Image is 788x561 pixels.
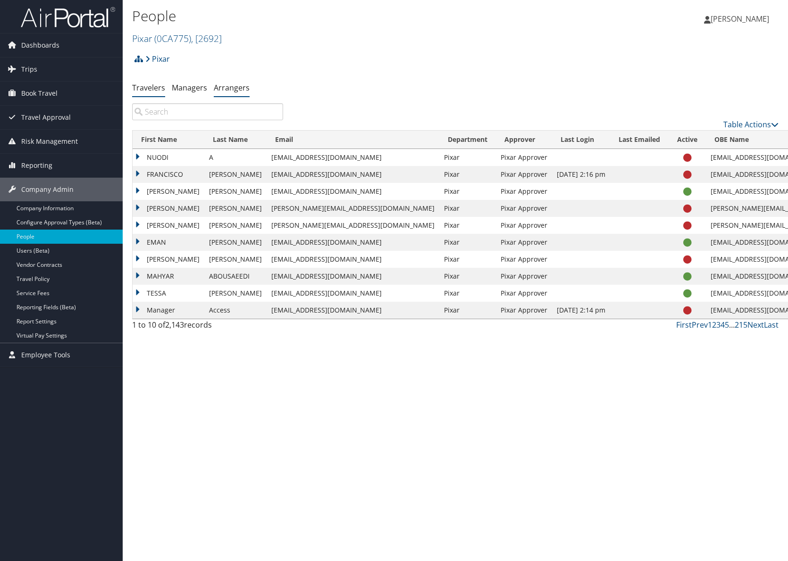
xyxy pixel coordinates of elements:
a: Travelers [132,82,165,93]
td: Pixar Approver [496,149,552,166]
a: Table Actions [723,119,779,130]
a: Arrangers [214,82,250,93]
td: [PERSON_NAME] [204,234,267,251]
th: Department: activate to sort column ascending [439,131,496,149]
td: [EMAIL_ADDRESS][DOMAIN_NAME] [267,183,439,200]
a: Pixar [145,49,170,68]
span: [PERSON_NAME] [711,14,769,24]
a: 3 [716,320,721,330]
a: [PERSON_NAME] [704,5,779,33]
td: A [204,149,267,166]
a: 215 [735,320,747,330]
td: Pixar Approver [496,200,552,217]
th: Last Login: activate to sort column ascending [552,131,610,149]
td: MAHYAR [133,268,204,285]
span: 2,143 [165,320,184,330]
span: … [729,320,735,330]
th: Email: activate to sort column ascending [267,131,439,149]
td: Pixar Approver [496,302,552,319]
td: [DATE] 2:14 pm [552,302,610,319]
td: Pixar [439,149,496,166]
h1: People [132,6,563,26]
td: [DATE] 2:16 pm [552,166,610,183]
td: FRANCISCO [133,166,204,183]
td: [EMAIL_ADDRESS][DOMAIN_NAME] [267,166,439,183]
span: Reporting [21,154,52,177]
span: Company Admin [21,178,74,201]
td: [PERSON_NAME] [204,183,267,200]
td: Pixar [439,251,496,268]
td: Pixar [439,285,496,302]
div: 1 to 10 of records [132,319,283,335]
th: Active: activate to sort column ascending [669,131,706,149]
td: [EMAIL_ADDRESS][DOMAIN_NAME] [267,234,439,251]
span: Dashboards [21,33,59,57]
td: Pixar [439,183,496,200]
td: Pixar Approver [496,251,552,268]
span: , [ 2692 ] [191,32,222,45]
td: [PERSON_NAME] [133,251,204,268]
td: [PERSON_NAME][EMAIL_ADDRESS][DOMAIN_NAME] [267,200,439,217]
input: Search [132,103,283,120]
td: [PERSON_NAME] [204,251,267,268]
a: Prev [692,320,708,330]
td: EMAN [133,234,204,251]
td: ABOUSAEEDI [204,268,267,285]
td: Pixar [439,166,496,183]
td: [PERSON_NAME] [204,285,267,302]
a: Last [764,320,779,330]
td: [EMAIL_ADDRESS][DOMAIN_NAME] [267,268,439,285]
td: [PERSON_NAME][EMAIL_ADDRESS][DOMAIN_NAME] [267,217,439,234]
a: First [676,320,692,330]
td: Pixar [439,217,496,234]
img: airportal-logo.png [21,6,115,28]
td: Pixar Approver [496,268,552,285]
td: Pixar Approver [496,217,552,234]
span: Trips [21,58,37,81]
td: Pixar [439,200,496,217]
td: NUODI [133,149,204,166]
span: Book Travel [21,82,58,105]
span: Employee Tools [21,343,70,367]
a: Pixar [132,32,222,45]
a: 5 [725,320,729,330]
a: Next [747,320,764,330]
td: [PERSON_NAME] [133,217,204,234]
td: Access [204,302,267,319]
td: TESSA [133,285,204,302]
th: First Name: activate to sort column ascending [133,131,204,149]
span: ( 0CA775 ) [154,32,191,45]
th: Last Name: activate to sort column descending [204,131,267,149]
td: Pixar Approver [496,234,552,251]
td: [PERSON_NAME] [204,166,267,183]
a: Managers [172,82,207,93]
span: Travel Approval [21,106,71,129]
td: Pixar [439,234,496,251]
th: Last Emailed: activate to sort column ascending [610,131,669,149]
td: Pixar [439,268,496,285]
a: 4 [721,320,725,330]
a: 2 [712,320,716,330]
td: [PERSON_NAME] [204,217,267,234]
td: [PERSON_NAME] [133,200,204,217]
td: Manager [133,302,204,319]
td: [EMAIL_ADDRESS][DOMAIN_NAME] [267,302,439,319]
td: [PERSON_NAME] [133,183,204,200]
td: Pixar Approver [496,183,552,200]
td: Pixar [439,302,496,319]
a: 1 [708,320,712,330]
td: Pixar Approver [496,285,552,302]
td: [EMAIL_ADDRESS][DOMAIN_NAME] [267,285,439,302]
td: [PERSON_NAME] [204,200,267,217]
td: Pixar Approver [496,166,552,183]
td: [EMAIL_ADDRESS][DOMAIN_NAME] [267,251,439,268]
span: Risk Management [21,130,78,153]
td: [EMAIL_ADDRESS][DOMAIN_NAME] [267,149,439,166]
th: Approver [496,131,552,149]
